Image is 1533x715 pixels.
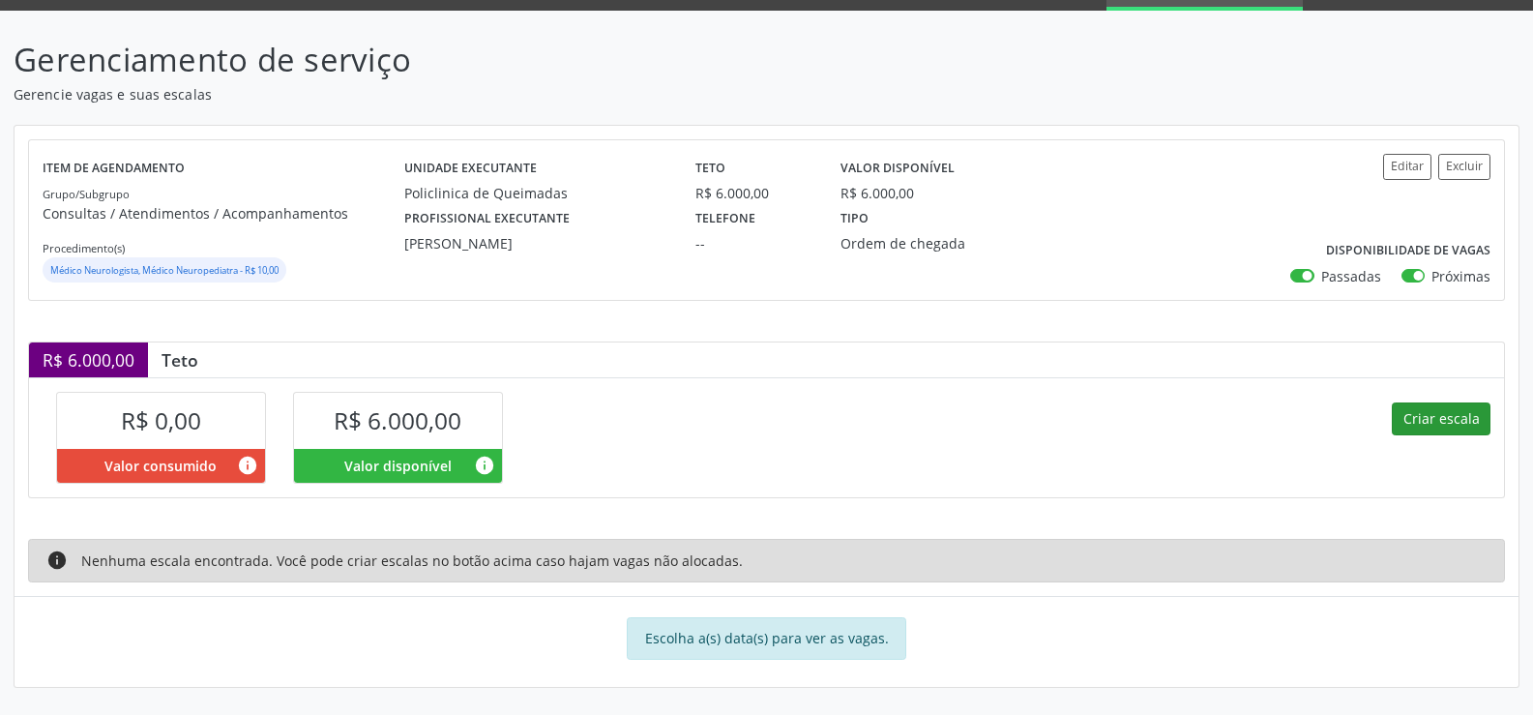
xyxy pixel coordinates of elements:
p: Gerenciamento de serviço [14,36,1068,84]
div: Ordem de chegada [840,233,1031,253]
div: -- [695,233,813,253]
p: Gerencie vagas e suas escalas [14,84,1068,104]
label: Passadas [1321,266,1381,286]
label: Telefone [695,203,755,233]
div: R$ 6.000,00 [695,183,813,203]
div: Escolha a(s) data(s) para ver as vagas. [627,617,906,660]
label: Profissional executante [404,203,570,233]
small: Médico Neurologista, Médico Neuropediatra - R$ 10,00 [50,264,279,277]
div: R$ 6.000,00 [29,343,148,377]
div: Teto [148,349,212,371]
span: Valor disponível [344,456,452,476]
div: Nenhuma escala encontrada. Você pode criar escalas no botão acima caso hajam vagas não alocadas. [28,539,1505,582]
i: info [46,550,68,571]
span: R$ 0,00 [121,404,201,436]
label: Tipo [840,203,869,233]
label: Próximas [1431,266,1490,286]
p: Consultas / Atendimentos / Acompanhamentos [43,203,404,223]
label: Teto [695,154,725,184]
button: Excluir [1438,154,1490,180]
button: Criar escala [1392,402,1490,435]
label: Item de agendamento [43,154,185,184]
span: R$ 6.000,00 [334,404,461,436]
label: Disponibilidade de vagas [1326,236,1490,266]
small: Procedimento(s) [43,241,125,255]
div: [PERSON_NAME] [404,233,667,253]
i: Valor consumido por agendamentos feitos para este serviço [237,455,258,476]
div: Policlinica de Queimadas [404,183,667,203]
button: Editar [1383,154,1431,180]
small: Grupo/Subgrupo [43,187,130,201]
span: Valor consumido [104,456,217,476]
label: Unidade executante [404,154,537,184]
div: R$ 6.000,00 [840,183,914,203]
label: Valor disponível [840,154,955,184]
i: Valor disponível para agendamentos feitos para este serviço [474,455,495,476]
